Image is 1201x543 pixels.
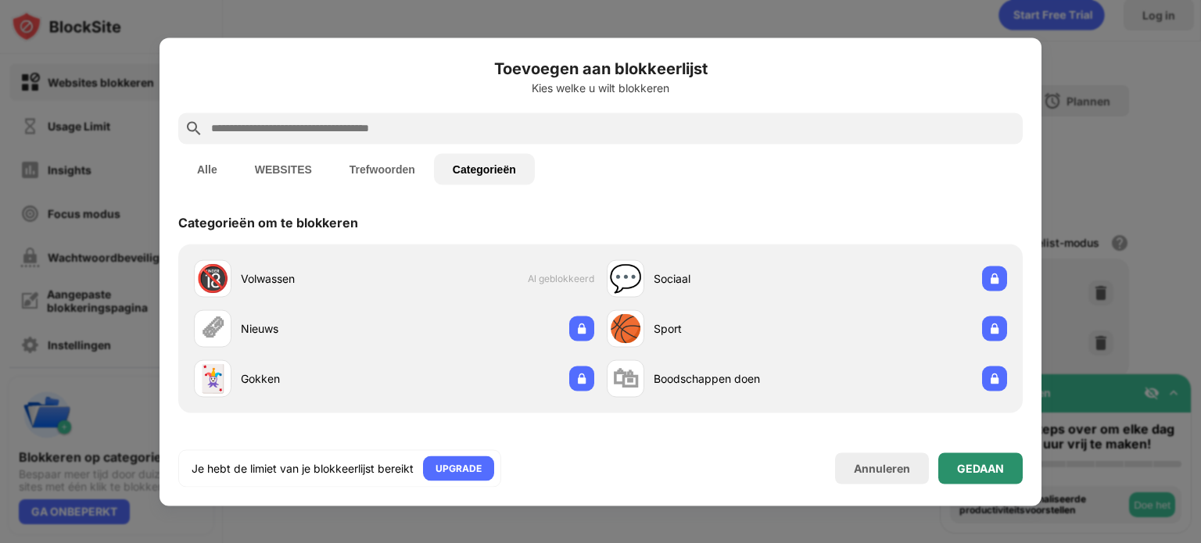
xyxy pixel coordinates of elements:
div: UPGRADE [436,460,482,476]
div: 💬 [609,263,642,295]
div: Nieuws [241,320,394,337]
button: Alle [178,153,236,184]
button: Categorieën [434,153,535,184]
div: 🛍 [612,363,639,395]
div: 🔞 [196,263,229,295]
div: Volwassen [241,270,394,287]
span: Al geblokkeerd [528,273,594,284]
div: Je hebt de limiet van je blokkeerlijst bereikt [192,460,414,476]
div: Sport [654,320,807,337]
button: WEBSITES [236,153,331,184]
div: Gokken [241,370,394,387]
div: Categorieën om te blokkeren [178,214,358,230]
div: 🗞 [199,313,226,345]
h6: Toevoegen aan blokkeerlijst [178,56,1023,80]
div: GEDAAN [957,462,1004,474]
div: 🏀 [609,313,642,345]
img: search.svg [185,119,203,138]
div: Annuleren [854,462,910,475]
div: Boodschappen doen [654,370,807,387]
div: Sociaal [654,270,807,287]
div: Kies welke u wilt blokkeren [178,81,1023,94]
button: Trefwoorden [331,153,434,184]
div: 🃏 [196,363,229,395]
